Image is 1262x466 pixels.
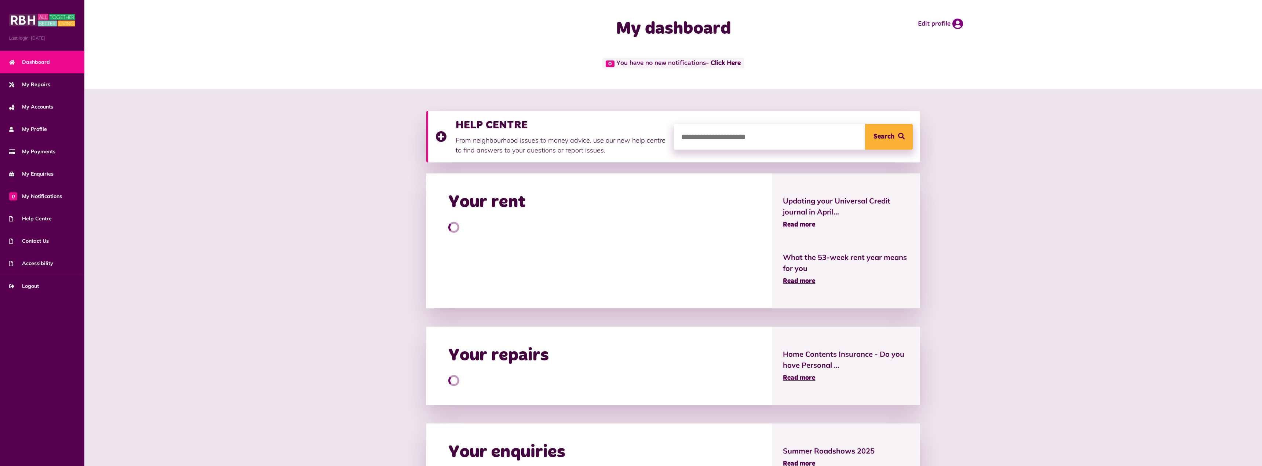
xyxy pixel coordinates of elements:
a: Edit profile [918,18,963,29]
h1: My dashboard [526,18,820,40]
span: Summer Roadshows 2025 [783,445,909,456]
span: Read more [783,375,815,381]
span: Search [873,124,894,150]
h2: Your enquiries [448,442,565,463]
span: Read more [783,221,815,228]
a: Updating your Universal Credit journal in April... Read more [783,195,909,230]
span: Read more [783,278,815,285]
a: Home Contents Insurance - Do you have Personal ... Read more [783,349,909,383]
span: My Enquiries [9,170,54,178]
span: Last login: [DATE] [9,35,75,41]
span: Updating your Universal Credit journal in April... [783,195,909,217]
span: My Profile [9,125,47,133]
span: Accessibility [9,260,53,267]
h2: Your rent [448,192,526,213]
span: Logout [9,282,39,290]
span: My Repairs [9,81,50,88]
p: From neighbourhood issues to money advice, use our new help centre to find answers to your questi... [456,135,667,155]
span: 0 [606,60,614,67]
button: Search [865,124,913,150]
img: MyRBH [9,13,75,27]
span: My Accounts [9,103,53,111]
a: What the 53-week rent year means for you Read more [783,252,909,286]
span: Help Centre [9,215,52,223]
span: 0 [9,192,17,200]
a: - Click Here [706,60,741,67]
span: You have no new notifications [602,58,744,69]
h2: Your repairs [448,345,549,366]
span: Contact Us [9,237,49,245]
span: My Notifications [9,192,62,200]
h3: HELP CENTRE [456,118,667,132]
span: What the 53-week rent year means for you [783,252,909,274]
span: Dashboard [9,58,50,66]
span: My Payments [9,148,55,155]
span: Home Contents Insurance - Do you have Personal ... [783,349,909,371]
